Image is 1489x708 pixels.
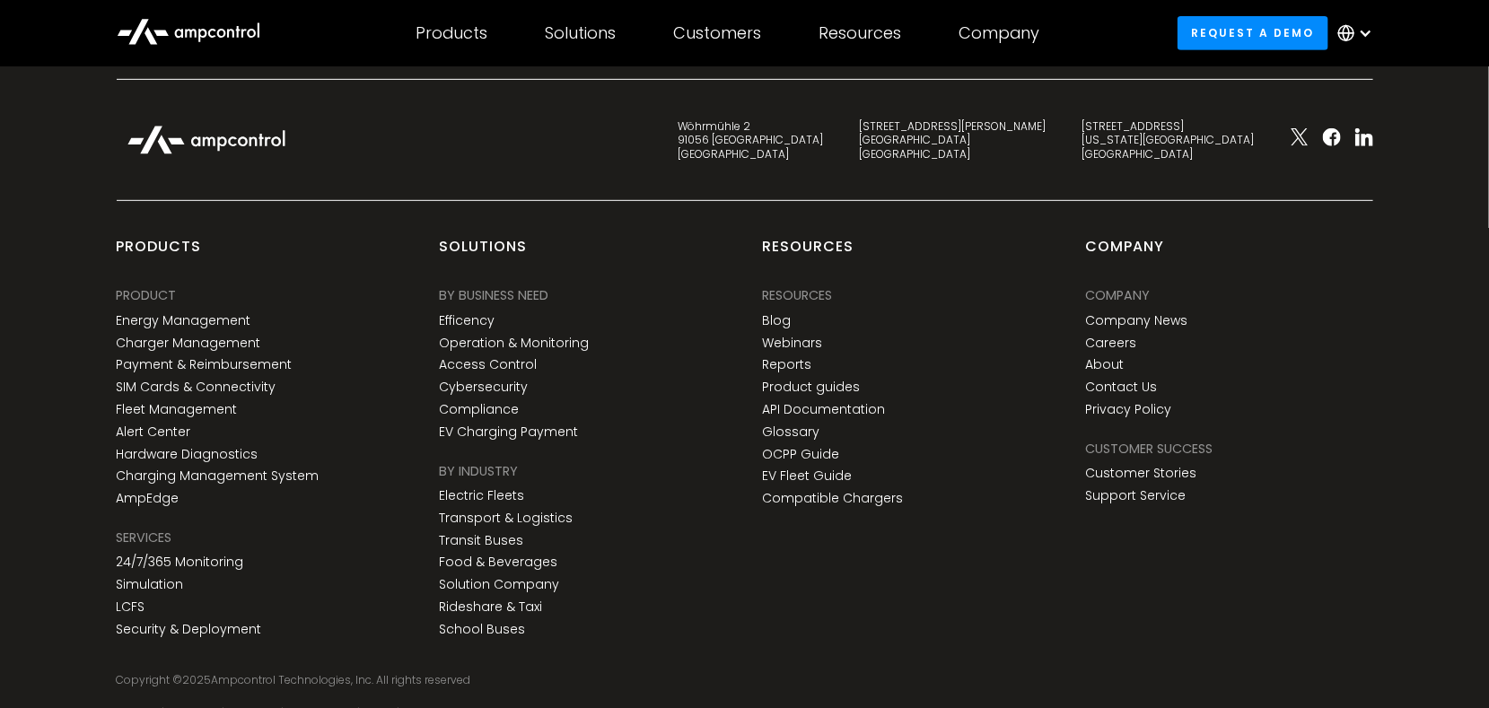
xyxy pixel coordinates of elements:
a: Webinars [763,336,823,351]
a: Access Control [440,357,538,372]
a: Electric Fleets [440,488,525,503]
a: Food & Beverages [440,555,558,570]
a: Transport & Logistics [440,511,574,526]
div: Products [416,23,487,43]
a: Simulation [117,577,184,592]
div: Customer success [1086,439,1213,459]
a: Privacy Policy [1086,402,1172,417]
span: 2025 [183,672,212,687]
div: Copyright © Ampcontrol Technologies, Inc. All rights reserved [117,673,1373,687]
div: Company [1086,237,1165,271]
div: Wöhrmühle 2 91056 [GEOGRAPHIC_DATA] [GEOGRAPHIC_DATA] [679,119,824,162]
a: OCPP Guide [763,447,840,462]
div: BY INDUSTRY [440,461,519,481]
div: SERVICES [117,528,172,547]
a: Glossary [763,424,820,440]
a: SIM Cards & Connectivity [117,380,276,395]
a: EV Fleet Guide [763,468,853,484]
a: Efficency [440,313,495,328]
div: Company [959,23,1039,43]
a: Energy Management [117,313,251,328]
a: Charging Management System [117,468,320,484]
img: Ampcontrol Logo [117,116,296,164]
a: Fleet Management [117,402,238,417]
div: [STREET_ADDRESS] [US_STATE][GEOGRAPHIC_DATA] [GEOGRAPHIC_DATA] [1082,119,1255,162]
div: PRODUCT [117,285,177,305]
a: Reports [763,357,812,372]
a: LCFS [117,599,145,615]
a: Hardware Diagnostics [117,447,258,462]
a: Customer Stories [1086,466,1197,481]
a: Company News [1086,313,1188,328]
div: Customers [673,23,761,43]
a: Payment & Reimbursement [117,357,293,372]
div: Resources [819,23,901,43]
a: Compatible Chargers [763,491,904,506]
div: Solutions [545,23,616,43]
a: Blog [763,313,792,328]
a: About [1086,357,1125,372]
a: AmpEdge [117,491,180,506]
a: Support Service [1086,488,1187,503]
div: Solutions [440,237,528,271]
a: Charger Management [117,336,261,351]
a: EV Charging Payment [440,424,579,440]
a: Operation & Monitoring [440,336,590,351]
div: products [117,237,202,271]
div: Resources [763,285,833,305]
a: Compliance [440,402,520,417]
div: Resources [763,237,854,271]
a: Contact Us [1086,380,1158,395]
a: Careers [1086,336,1137,351]
div: [STREET_ADDRESS][PERSON_NAME] [GEOGRAPHIC_DATA] [GEOGRAPHIC_DATA] [860,119,1047,162]
a: Alert Center [117,424,191,440]
div: Company [1086,285,1151,305]
a: Request a demo [1178,16,1328,49]
a: 24/7/365 Monitoring [117,555,244,570]
a: Rideshare & Taxi [440,599,543,615]
a: Security & Deployment [117,622,262,637]
div: BY BUSINESS NEED [440,285,549,305]
a: School Buses [440,622,526,637]
a: Solution Company [440,577,560,592]
a: Cybersecurity [440,380,529,395]
a: Transit Buses [440,533,524,548]
a: Product guides [763,380,861,395]
a: API Documentation [763,402,886,417]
